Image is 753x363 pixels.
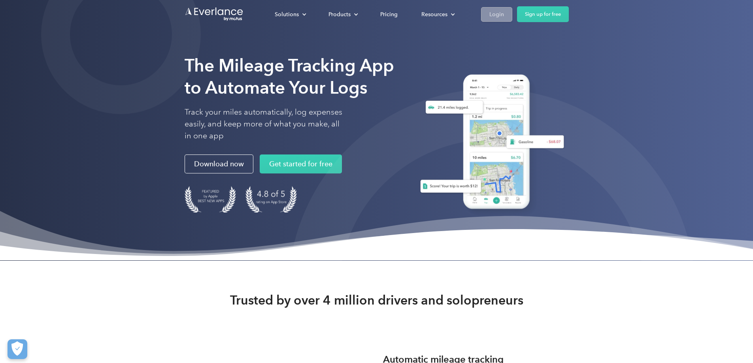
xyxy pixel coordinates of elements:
[8,339,27,359] button: Cookies Settings
[185,154,253,173] a: Download now
[230,292,523,308] strong: Trusted by over 4 million drivers and solopreneurs
[481,7,512,22] a: Login
[372,8,406,21] a: Pricing
[421,9,447,19] div: Resources
[413,8,461,21] div: Resources
[328,9,351,19] div: Products
[260,154,342,173] a: Get started for free
[411,68,569,218] img: Everlance, mileage tracker app, expense tracking app
[185,55,394,98] strong: The Mileage Tracking App to Automate Your Logs
[517,6,569,22] a: Sign up for free
[185,106,343,142] p: Track your miles automatically, log expenses easily, and keep more of what you make, all in one app
[380,9,398,19] div: Pricing
[321,8,364,21] div: Products
[185,7,244,22] a: Go to homepage
[245,186,297,213] img: 4.9 out of 5 stars on the app store
[185,186,236,213] img: Badge for Featured by Apple Best New Apps
[275,9,299,19] div: Solutions
[489,9,504,19] div: Login
[267,8,313,21] div: Solutions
